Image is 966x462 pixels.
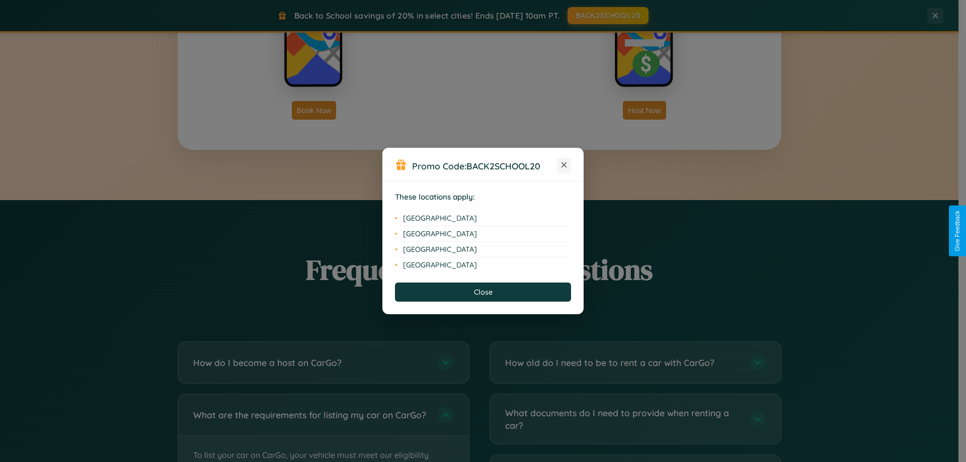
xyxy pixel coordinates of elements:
strong: These locations apply: [395,192,475,202]
div: Give Feedback [954,211,961,251]
h3: Promo Code: [412,160,557,171]
b: BACK2SCHOOL20 [466,160,540,171]
li: [GEOGRAPHIC_DATA] [395,211,571,226]
li: [GEOGRAPHIC_DATA] [395,257,571,272]
li: [GEOGRAPHIC_DATA] [395,226,571,242]
button: Close [395,283,571,302]
li: [GEOGRAPHIC_DATA] [395,242,571,257]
